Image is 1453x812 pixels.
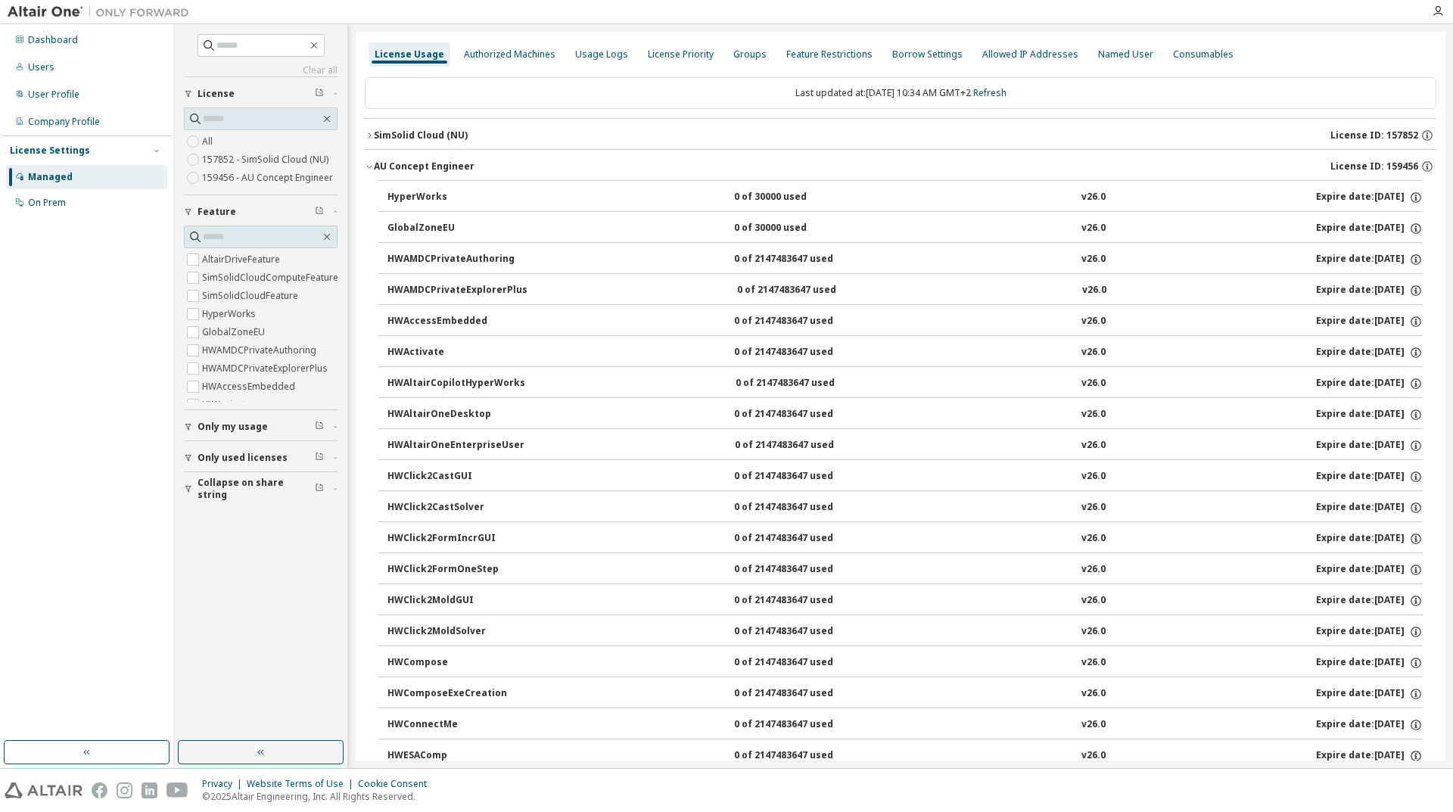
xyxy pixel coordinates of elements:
[1081,315,1106,328] div: v26.0
[734,315,870,328] div: 0 of 2147483647 used
[734,191,870,204] div: 0 of 30000 used
[387,460,1423,493] button: HWClick2CastGUI0 of 2147483647 usedv26.0Expire date:[DATE]
[1081,687,1106,701] div: v26.0
[387,191,524,204] div: HyperWorks
[1330,160,1418,173] span: License ID: 159456
[1316,346,1423,359] div: Expire date: [DATE]
[387,336,1423,369] button: HWActivate0 of 2147483647 usedv26.0Expire date:[DATE]
[315,421,324,433] span: Clear filter
[387,346,524,359] div: HWActivate
[1316,191,1423,204] div: Expire date: [DATE]
[358,778,436,790] div: Cookie Consent
[374,129,468,142] div: SimSolid Cloud (NU)
[1081,749,1106,763] div: v26.0
[166,782,188,798] img: youtube.svg
[117,782,132,798] img: instagram.svg
[387,646,1423,680] button: HWCompose0 of 2147483647 usedv26.0Expire date:[DATE]
[92,782,107,798] img: facebook.svg
[1081,625,1106,639] div: v26.0
[1316,594,1423,608] div: Expire date: [DATE]
[734,687,870,701] div: 0 of 2147483647 used
[733,48,767,61] div: Groups
[202,169,336,187] label: 159456 - AU Concept Engineer
[1316,625,1423,639] div: Expire date: [DATE]
[734,501,870,515] div: 0 of 2147483647 used
[387,522,1423,555] button: HWClick2FormIncrGUI0 of 2147483647 usedv26.0Expire date:[DATE]
[734,625,870,639] div: 0 of 2147483647 used
[387,687,524,701] div: HWComposeExeCreation
[734,253,870,266] div: 0 of 2147483647 used
[387,284,527,297] div: HWAMDCPrivateExplorerPlus
[202,269,341,287] label: SimSolidCloudComputeFeature
[387,677,1423,711] button: HWComposeExeCreation0 of 2147483647 usedv26.0Expire date:[DATE]
[734,718,870,732] div: 0 of 2147483647 used
[202,378,298,396] label: HWAccessEmbedded
[5,782,82,798] img: altair_logo.svg
[1081,377,1106,390] div: v26.0
[387,212,1423,245] button: GlobalZoneEU0 of 30000 usedv26.0Expire date:[DATE]
[198,421,268,433] span: Only my usage
[1330,129,1418,142] span: License ID: 157852
[202,323,268,341] label: GlobalZoneEU
[387,615,1423,649] button: HWClick2MoldSolver0 of 2147483647 usedv26.0Expire date:[DATE]
[1316,532,1423,546] div: Expire date: [DATE]
[1098,48,1153,61] div: Named User
[387,470,524,484] div: HWClick2CastGUI
[734,656,870,670] div: 0 of 2147483647 used
[315,88,324,100] span: Clear filter
[28,34,78,46] div: Dashboard
[387,429,1423,462] button: HWAltairOneEnterpriseUser0 of 2147483647 usedv26.0Expire date:[DATE]
[734,346,870,359] div: 0 of 2147483647 used
[28,116,100,128] div: Company Profile
[387,563,524,577] div: HWClick2FormOneStep
[734,470,870,484] div: 0 of 2147483647 used
[184,441,338,474] button: Only used licenses
[575,48,628,61] div: Usage Logs
[1316,687,1423,701] div: Expire date: [DATE]
[387,398,1423,431] button: HWAltairOneDesktop0 of 2147483647 usedv26.0Expire date:[DATE]
[8,5,197,20] img: Altair One
[365,77,1436,109] div: Last updated at: [DATE] 10:34 AM GMT+2
[1082,284,1106,297] div: v26.0
[387,253,524,266] div: HWAMDCPrivateAuthoring
[387,439,524,453] div: HWAltairOneEnterpriseUser
[387,305,1423,338] button: HWAccessEmbedded0 of 2147483647 usedv26.0Expire date:[DATE]
[387,222,524,235] div: GlobalZoneEU
[1316,718,1423,732] div: Expire date: [DATE]
[734,222,870,235] div: 0 of 30000 used
[374,160,474,173] div: AU Concept Engineer
[973,86,1007,99] a: Refresh
[387,625,524,639] div: HWClick2MoldSolver
[1081,718,1106,732] div: v26.0
[198,88,235,100] span: License
[184,64,338,76] a: Clear all
[1316,439,1423,453] div: Expire date: [DATE]
[202,151,331,169] label: 157852 - SimSolid Cloud (NU)
[10,145,90,157] div: License Settings
[1081,191,1106,204] div: v26.0
[387,584,1423,618] button: HWClick2MoldGUI0 of 2147483647 usedv26.0Expire date:[DATE]
[1316,408,1423,422] div: Expire date: [DATE]
[202,132,216,151] label: All
[315,206,324,218] span: Clear filter
[734,532,870,546] div: 0 of 2147483647 used
[28,171,73,183] div: Managed
[28,197,66,209] div: On Prem
[1081,501,1106,515] div: v26.0
[202,790,436,803] p: © 2025 Altair Engineering, Inc. All Rights Reserved.
[198,477,315,501] span: Collapse on share string
[387,532,524,546] div: HWClick2FormIncrGUI
[786,48,873,61] div: Feature Restrictions
[387,377,525,390] div: HWAltairCopilotHyperWorks
[1316,222,1423,235] div: Expire date: [DATE]
[365,119,1436,152] button: SimSolid Cloud (NU)License ID: 157852
[387,739,1423,773] button: HWESAComp0 of 2147483647 usedv26.0Expire date:[DATE]
[315,483,324,495] span: Clear filter
[387,656,524,670] div: HWCompose
[184,410,338,443] button: Only my usage
[387,718,524,732] div: HWConnectMe
[198,206,236,218] span: Feature
[1316,749,1423,763] div: Expire date: [DATE]
[387,243,1423,276] button: HWAMDCPrivateAuthoring0 of 2147483647 usedv26.0Expire date:[DATE]
[365,150,1436,183] button: AU Concept EngineerLicense ID: 159456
